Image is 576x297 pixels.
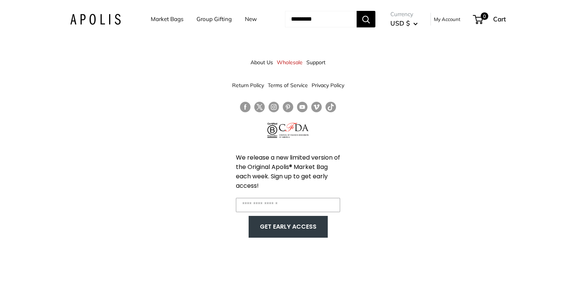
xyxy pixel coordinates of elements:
[240,102,250,113] a: Follow us on Facebook
[268,78,308,92] a: Terms of Service
[311,102,322,113] a: Follow us on Vimeo
[245,14,257,24] a: New
[268,102,279,113] a: Follow us on Instagram
[312,78,344,92] a: Privacy Policy
[236,153,340,190] span: We release a new limited version of the Original Apolis® Market Bag each week. Sign up to get ear...
[297,102,307,113] a: Follow us on YouTube
[325,102,336,113] a: Follow us on Tumblr
[357,11,375,27] button: Search
[254,102,265,115] a: Follow us on Twitter
[277,56,303,69] a: Wholesale
[256,220,320,234] button: GET EARLY ACCESS
[493,15,506,23] span: Cart
[390,9,418,20] span: Currency
[267,123,277,138] img: Certified B Corporation
[236,198,340,212] input: Enter your email
[434,15,460,24] a: My Account
[279,123,309,138] img: Council of Fashion Designers of America Member
[481,12,488,20] span: 0
[285,11,357,27] input: Search...
[250,56,273,69] a: About Us
[232,78,264,92] a: Return Policy
[283,102,293,113] a: Follow us on Pinterest
[390,17,418,29] button: USD $
[306,56,325,69] a: Support
[196,14,232,24] a: Group Gifting
[474,13,506,25] a: 0 Cart
[151,14,183,24] a: Market Bags
[390,19,410,27] span: USD $
[70,14,121,25] img: Apolis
